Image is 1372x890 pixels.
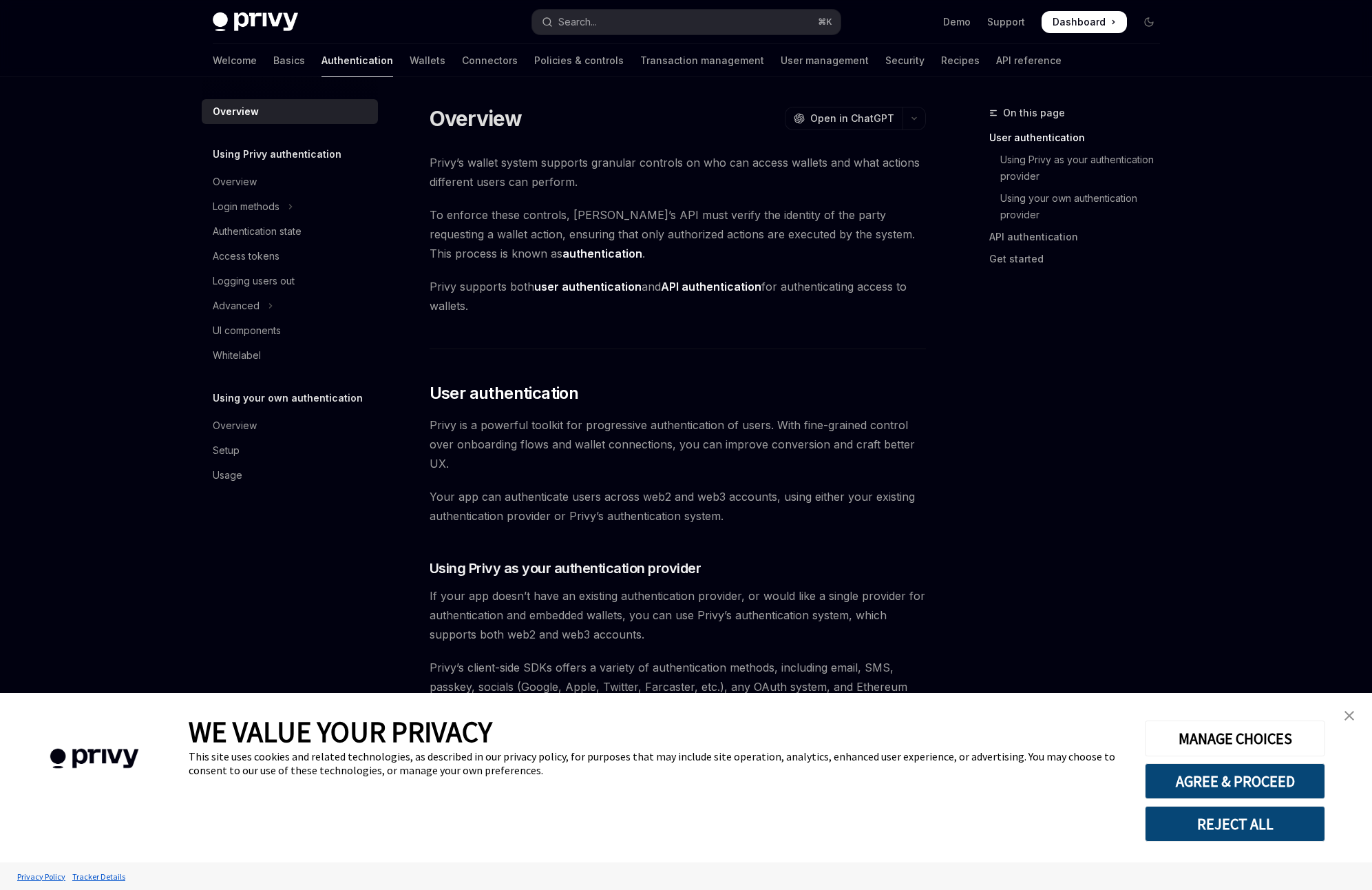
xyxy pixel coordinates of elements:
button: Open search [532,10,841,34]
a: Overview [202,413,378,438]
a: API reference [996,44,1062,77]
a: Authentication [321,44,393,77]
span: Privy supports both and for authenticating access to wallets. [430,277,926,315]
div: Setup [213,442,240,459]
a: Privacy Policy [14,865,69,889]
span: Privy’s wallet system supports granular controls on who can access wallets and what actions diffe... [430,153,926,192]
strong: API authentication [661,280,761,293]
img: dark logo [213,12,298,32]
strong: authentication [562,247,642,260]
a: API authentication [989,226,1171,248]
div: Whitelabel [213,347,261,364]
a: Policies & controls [534,44,624,77]
div: Logging users out [213,273,295,289]
a: Setup [202,438,378,463]
a: Recipes [941,44,980,77]
a: User management [781,44,869,77]
a: Welcome [213,44,257,77]
span: Using Privy as your authentication provider [430,559,701,578]
span: To enforce these controls, [PERSON_NAME]’s API must verify the identity of the party requesting a... [430,205,926,263]
a: Demo [943,15,971,29]
span: User authentication [430,382,579,404]
button: Toggle dark mode [1138,11,1160,33]
button: AGREE & PROCEED [1145,763,1325,799]
span: Dashboard [1053,15,1106,29]
a: Security [885,44,925,77]
div: Access tokens [213,248,279,265]
div: Overview [213,417,257,434]
a: Using Privy as your authentication provider [989,149,1171,187]
a: Logging users out [202,269,378,293]
div: UI components [213,322,281,339]
a: Whitelabel [202,343,378,368]
a: Overview [202,99,378,124]
div: Authentication state [213,223,302,240]
h5: Using your own authentication [213,390,363,406]
div: Overview [213,103,259,120]
span: If your app doesn’t have an existing authentication provider, or would like a single provider for... [430,586,926,644]
button: Toggle Login methods section [202,194,378,219]
a: Support [987,15,1025,29]
a: close banner [1336,702,1363,729]
div: Advanced [213,298,260,314]
a: Overview [202,169,378,194]
a: Authentication state [202,219,378,244]
strong: user authentication [534,280,642,293]
a: Connectors [462,44,518,77]
button: MANAGE CHOICES [1145,721,1325,756]
div: Overview [213,174,257,190]
a: Using your own authentication provider [989,187,1171,226]
a: Basics [273,44,305,77]
div: This site uses cookies and related technologies, as described in our privacy policy, for purposes... [189,749,1124,777]
button: REJECT ALL [1145,806,1325,842]
a: Get started [989,248,1171,270]
span: Privy’s client-side SDKs offers a variety of authentication methods, including email, SMS, passke... [430,658,926,716]
span: Privy is a powerful toolkit for progressive authentication of users. With fine-grained control ov... [430,415,926,473]
a: Access tokens [202,244,378,269]
span: WE VALUE YOUR PRIVACY [189,714,492,749]
button: Open in ChatGPT [785,107,903,130]
img: close banner [1344,711,1354,721]
div: Usage [213,467,242,484]
a: Tracker Details [69,865,129,889]
div: Search... [558,14,597,30]
a: UI components [202,318,378,343]
img: company logo [21,729,168,789]
span: ⌘ K [818,17,832,28]
a: Usage [202,463,378,488]
div: Login methods [213,198,279,215]
a: Dashboard [1042,11,1127,33]
h5: Using Privy authentication [213,146,341,163]
span: Open in ChatGPT [810,112,894,125]
a: Wallets [410,44,445,77]
a: User authentication [989,127,1171,149]
h1: Overview [430,106,523,131]
button: Toggle Advanced section [202,293,378,318]
span: Your app can authenticate users across web2 and web3 accounts, using either your existing authent... [430,487,926,526]
a: Transaction management [640,44,764,77]
span: On this page [1003,105,1065,121]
